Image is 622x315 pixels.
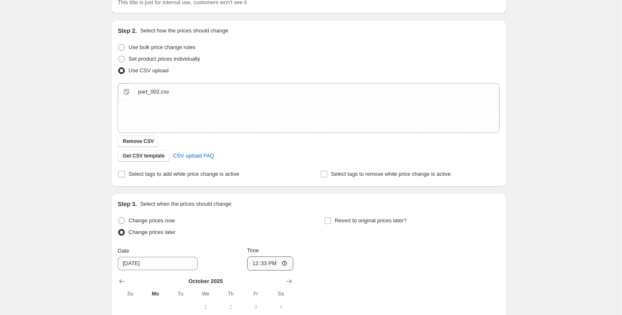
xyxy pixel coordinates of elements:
[196,290,215,297] span: We
[129,171,239,177] span: Select tags to add while price change is active
[283,276,295,287] button: Show next month, November 2025
[129,229,176,235] span: Change prices later
[129,217,175,224] span: Change prices now
[118,135,159,147] button: Remove CSV
[335,217,407,224] span: Revert to original prices later?
[247,247,259,253] span: Time
[140,27,228,35] p: Select how the prices should change
[243,300,268,314] button: Friday October 3 2025
[218,300,243,314] button: Thursday October 2 2025
[116,276,128,287] button: Show previous month, September 2025
[123,138,154,145] span: Remove CSV
[268,300,293,314] button: Saturday October 4 2025
[218,287,243,300] th: Thursday
[143,287,168,300] th: Monday
[129,56,200,62] span: Set product prices individually
[140,200,231,208] p: Select when the prices should change
[138,88,169,96] div: part_002.csv
[221,290,240,297] span: Th
[247,290,265,297] span: Fr
[247,256,294,271] input: 12:00
[272,290,290,297] span: Sa
[118,27,137,35] h2: Step 2.
[331,171,451,177] span: Select tags to remove while price change is active
[118,257,198,270] input: 10/13/2025
[173,152,214,160] span: CSV upload FAQ
[118,248,129,254] span: Date
[168,149,219,162] a: CSV upload FAQ
[171,290,190,297] span: Tu
[196,304,215,310] span: 1
[168,287,193,300] th: Tuesday
[268,287,293,300] th: Saturday
[118,287,143,300] th: Sunday
[123,153,165,159] span: Get CSV template
[243,287,268,300] th: Friday
[118,150,170,162] button: Get CSV template
[193,300,218,314] button: Wednesday October 1 2025
[193,287,218,300] th: Wednesday
[121,290,139,297] span: Su
[118,200,137,208] h2: Step 3.
[221,304,240,310] span: 2
[129,67,169,74] span: Use CSV upload
[272,304,290,310] span: 4
[247,304,265,310] span: 3
[129,44,195,50] span: Use bulk price change rules
[146,290,164,297] span: Mo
